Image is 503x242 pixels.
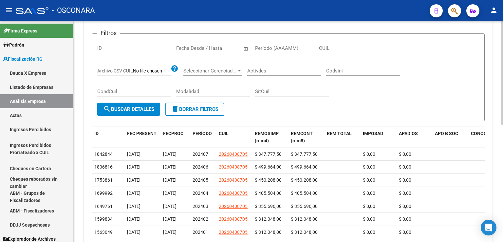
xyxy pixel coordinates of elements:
[193,177,208,183] span: 202405
[399,131,418,136] span: APADIOS
[193,191,208,196] span: 202404
[291,191,318,196] span: $ 405.504,00
[97,103,160,116] button: Buscar Detalles
[399,204,411,209] span: $ 0,00
[219,230,248,235] span: 20260408705
[363,204,375,209] span: $ 0,00
[3,27,37,34] span: Firma Express
[127,177,140,183] span: [DATE]
[288,127,324,148] datatable-header-cell: REMCONT (rem8)
[103,105,111,113] mat-icon: search
[163,164,177,170] span: [DATE]
[127,151,140,157] span: [DATE]
[255,151,282,157] span: $ 347.777,50
[193,164,208,170] span: 202406
[242,45,250,52] button: Open calendar
[193,151,208,157] span: 202407
[163,230,177,235] span: [DATE]
[127,204,140,209] span: [DATE]
[94,230,113,235] span: 1563049
[399,230,411,235] span: $ 0,00
[171,65,178,72] mat-icon: help
[396,127,432,148] datatable-header-cell: APADIOS
[97,68,133,73] span: Archivo CSV CUIL
[127,131,157,136] span: FEC PRESENT
[94,177,113,183] span: 1753861
[3,55,43,63] span: Fiscalización RG
[5,6,13,14] mat-icon: menu
[94,204,113,209] span: 1649761
[219,164,248,170] span: 20260408705
[193,204,208,209] span: 202403
[363,191,375,196] span: $ 0,00
[435,131,458,136] span: APO B SOC
[481,220,496,235] div: Open Intercom Messenger
[193,230,208,235] span: 202401
[163,204,177,209] span: [DATE]
[363,164,375,170] span: $ 0,00
[133,68,171,74] input: Archivo CSV CUIL
[183,68,236,74] span: Seleccionar Gerenciador
[163,191,177,196] span: [DATE]
[490,6,498,14] mat-icon: person
[219,216,248,222] span: 20260408705
[219,191,248,196] span: 20260408705
[163,131,183,136] span: FECPROC
[94,131,99,136] span: ID
[363,216,375,222] span: $ 0,00
[219,204,248,209] span: 20260408705
[3,41,24,49] span: Padrón
[255,204,282,209] span: $ 355.696,00
[97,29,120,38] h3: Filtros
[291,151,318,157] span: $ 347.777,50
[165,103,224,116] button: Borrar Filtros
[324,127,360,148] datatable-header-cell: REM TOTAL
[252,127,288,148] datatable-header-cell: REMOSIMP (rem4)
[103,106,154,112] span: Buscar Detalles
[163,177,177,183] span: [DATE]
[291,131,313,144] span: REMCONT (rem8)
[399,191,411,196] span: $ 0,00
[190,127,216,148] datatable-header-cell: PERÍODO
[94,216,113,222] span: 1599834
[94,151,113,157] span: 1842844
[163,151,177,157] span: [DATE]
[291,204,318,209] span: $ 355.696,00
[94,164,113,170] span: 1806816
[255,177,282,183] span: $ 450.208,00
[171,105,179,113] mat-icon: delete
[219,131,229,136] span: CUIL
[399,177,411,183] span: $ 0,00
[193,131,212,136] span: PERÍODO
[127,164,140,170] span: [DATE]
[219,151,248,157] span: 20260408705
[432,127,468,148] datatable-header-cell: APO B SOC
[193,216,208,222] span: 202402
[291,216,318,222] span: $ 312.048,00
[52,3,95,18] span: - OSCONARA
[291,230,318,235] span: $ 312.048,00
[127,230,140,235] span: [DATE]
[255,131,279,144] span: REMOSIMP (rem4)
[255,216,282,222] span: $ 312.048,00
[399,216,411,222] span: $ 0,00
[160,127,190,148] datatable-header-cell: FECPROC
[255,191,282,196] span: $ 405.504,00
[94,191,113,196] span: 1699992
[363,177,375,183] span: $ 0,00
[291,177,318,183] span: $ 450.208,00
[399,151,411,157] span: $ 0,00
[471,131,487,136] span: CONOS
[399,164,411,170] span: $ 0,00
[360,127,396,148] datatable-header-cell: IMPOSAD
[127,216,140,222] span: [DATE]
[327,131,352,136] span: REM TOTAL
[127,191,140,196] span: [DATE]
[255,164,282,170] span: $ 499.664,00
[124,127,160,148] datatable-header-cell: FEC PRESENT
[171,106,218,112] span: Borrar Filtros
[176,45,197,51] input: Start date
[163,216,177,222] span: [DATE]
[363,131,383,136] span: IMPOSAD
[219,177,248,183] span: 20260408705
